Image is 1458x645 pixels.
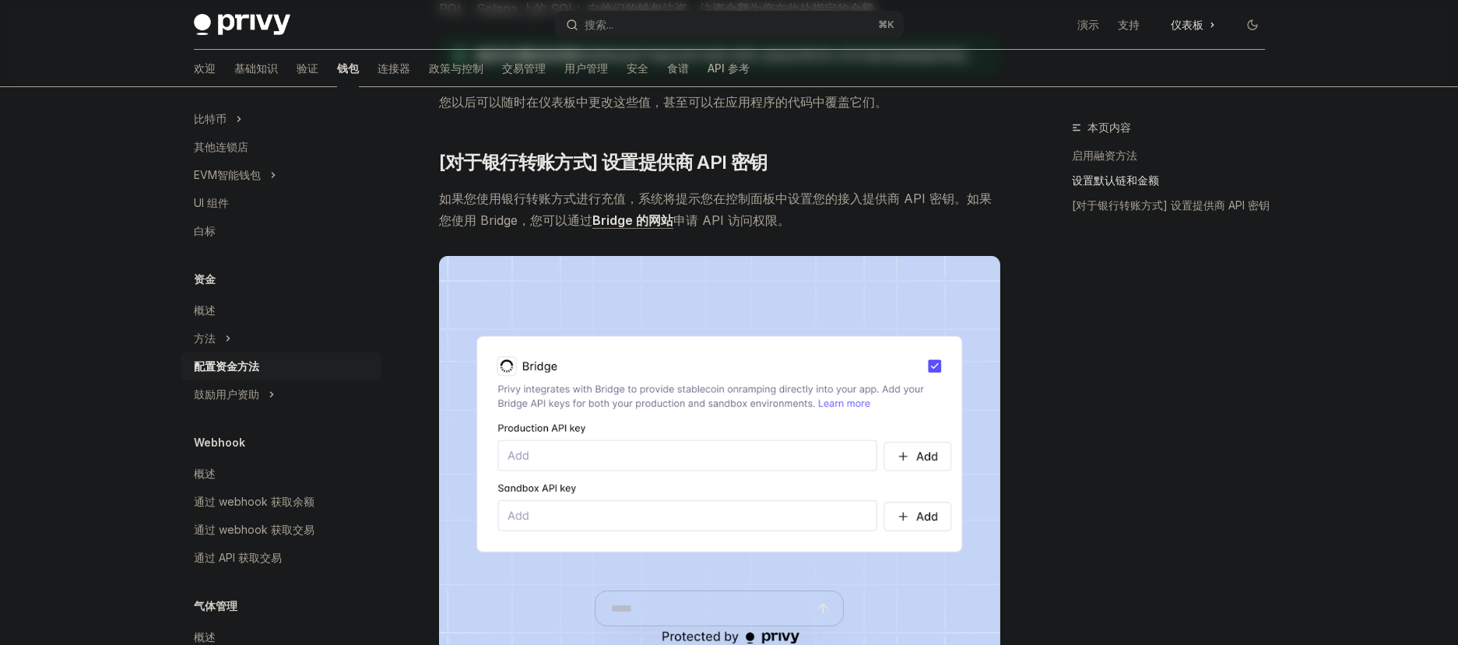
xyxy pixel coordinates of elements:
[1072,193,1277,218] a: [对于银行转账方式] 设置提供商 API 密钥
[1072,168,1277,193] a: 设置默认链和金额
[194,14,290,36] img: 深色标志
[194,112,227,125] font: 比特币
[1072,149,1137,162] font: 启用融资方法
[1072,143,1277,168] a: 启用融资方法
[887,19,894,30] font: K
[429,61,483,75] font: 政策与控制
[1158,12,1228,37] a: 仪表板
[585,18,613,31] font: 搜索...
[667,50,689,87] a: 食谱
[1077,18,1099,31] font: 演示
[181,189,381,217] a: UI 组件
[592,212,673,229] a: Bridge 的网站
[194,168,261,181] font: EVM智能钱包
[181,352,381,380] a: 配置资金方法
[439,151,768,174] font: [对于银行转账方式] 设置提供商 API 密钥
[194,630,216,643] font: 概述
[234,50,278,87] a: 基础知识
[439,94,887,110] font: 您以后可以随时在仪表板中更改这些值，甚至可以在应用程序的代码中覆盖它们。
[194,331,216,345] font: 方法
[194,523,314,536] font: 通过 webhook 获取交易
[1072,174,1159,187] font: 设置默认链和金额
[297,50,318,87] a: 验证
[194,436,245,449] font: Webhook
[1087,121,1131,134] font: 本页内容
[194,599,237,612] font: 气体管理
[627,50,648,87] a: 安全
[1171,18,1203,31] font: 仪表板
[181,460,381,488] a: 概述
[181,488,381,516] a: 通过 webhook 获取余额
[627,61,648,75] font: 安全
[439,191,992,228] font: 如果您使用银行转账方式进行充值，系统将提示您在控制面板中设置您的接入提供商 API 密钥。如果您使用 Bridge，您可以通过
[194,196,229,209] font: UI 组件
[1240,12,1265,37] button: 切换暗模式
[194,303,216,317] font: 概述
[194,61,216,75] font: 欢迎
[194,387,259,401] font: 鼓励用户资助
[194,467,216,480] font: 概述
[1072,198,1270,212] font: [对于银行转账方式] 设置提供商 API 密钥
[194,551,282,564] font: 通过 API 获取交易
[181,516,381,544] a: 通过 webhook 获取交易
[194,495,314,508] font: 通过 webhook 获取余额
[378,50,410,87] a: 连接器
[1077,17,1099,33] a: 演示
[592,212,673,228] font: Bridge 的网站
[181,133,381,161] a: 其他连锁店
[194,140,248,153] font: 其他连锁店
[812,598,834,619] button: 发送消息
[337,50,359,87] a: 钱包
[555,11,904,39] button: 搜索...⌘K
[181,217,381,245] a: 白标
[337,61,359,75] font: 钱包
[564,50,608,87] a: 用户管理
[297,61,318,75] font: 验证
[673,212,790,228] font: 申请 API 访问权限。
[1118,18,1140,31] font: 支持
[1118,17,1140,33] a: 支持
[234,61,278,75] font: 基础知识
[194,359,259,373] font: 配置资金方法
[502,61,546,75] font: 交易管理
[708,61,750,75] font: API 参考
[878,19,887,30] font: ⌘
[181,544,381,572] a: 通过 API 获取交易
[564,61,608,75] font: 用户管理
[194,224,216,237] font: 白标
[429,50,483,87] a: 政策与控制
[378,61,410,75] font: 连接器
[667,61,689,75] font: 食谱
[181,296,381,324] a: 概述
[502,50,546,87] a: 交易管理
[708,50,750,87] a: API 参考
[194,272,216,286] font: 资金
[194,50,216,87] a: 欢迎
